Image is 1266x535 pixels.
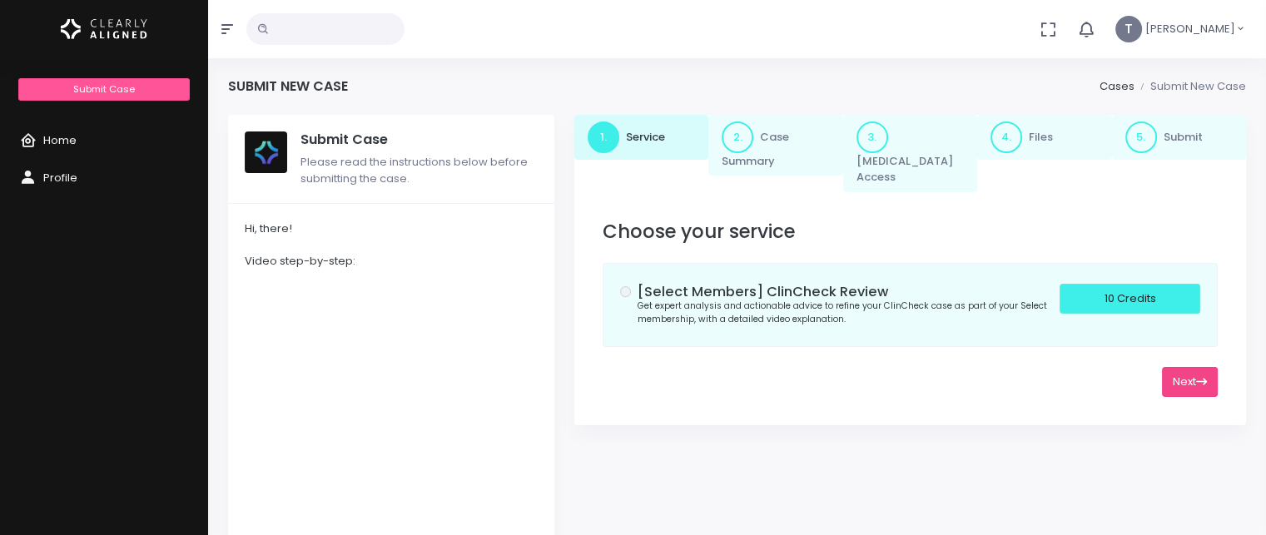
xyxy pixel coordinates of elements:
[990,121,1022,153] span: 4.
[1145,21,1235,37] span: [PERSON_NAME]
[1134,78,1246,95] li: Submit New Case
[574,115,708,160] a: 1.Service
[1162,367,1218,398] button: Next
[638,300,1047,325] small: Get expert analysis and actionable advice to refine your ClinCheck case as part of your Select me...
[61,12,147,47] img: Logo Horizontal
[843,115,977,192] a: 3.[MEDICAL_DATA] Access
[1125,121,1157,153] span: 5.
[1112,115,1246,160] a: 5.Submit
[43,132,77,148] span: Home
[73,82,135,96] span: Submit Case
[1115,16,1142,42] span: T
[43,170,77,186] span: Profile
[18,78,189,101] a: Submit Case
[245,253,538,270] div: Video step-by-step:
[1060,284,1200,315] div: 10 Credits
[300,131,538,148] h5: Submit Case
[245,220,538,237] div: Hi, there!
[1099,78,1134,94] a: Cases
[722,121,753,153] span: 2.
[588,121,619,153] span: 1.
[638,284,1060,300] h5: [Select Members] ClinCheck Review
[228,78,348,94] h4: Submit New Case
[603,220,1218,243] h3: Choose your service
[708,115,842,176] a: 2.Case Summary
[300,154,528,186] span: Please read the instructions below before submitting the case.
[856,121,888,153] span: 3.
[977,115,1111,160] a: 4.Files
